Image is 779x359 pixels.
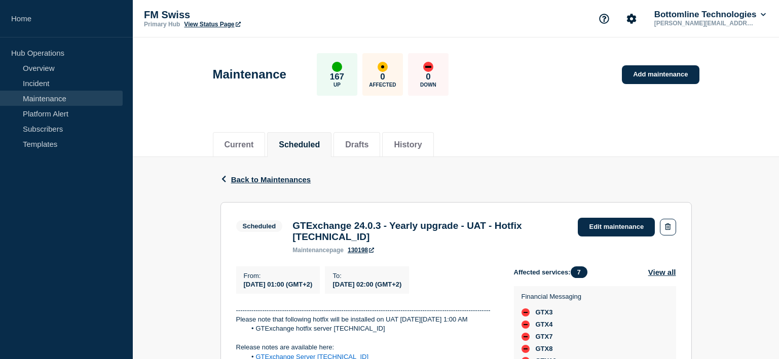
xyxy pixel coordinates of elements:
div: affected [378,62,388,72]
a: Add maintenance [622,65,699,84]
div: up [332,62,342,72]
a: Edit maintenance [578,218,655,236]
button: Current [225,140,254,149]
p: Affected [369,82,396,88]
span: [DATE] 02:00 (GMT+2) [332,281,401,288]
span: Back to Maintenances [231,175,311,184]
p: Financial Messaging [522,293,582,300]
p: 0 [380,72,385,82]
span: Scheduled [236,220,283,232]
p: From : [244,272,313,280]
button: Support [593,8,615,29]
span: [DATE] 01:00 (GMT+2) [244,281,313,288]
div: down [522,321,530,329]
li: GTExchange hotfix server [TECHNICAL_ID] [246,324,498,333]
p: Release notes are available here: [236,343,498,352]
span: GTX7 [536,333,553,341]
button: Drafts [345,140,368,149]
p: Please note that following hotfix will be installed on UAT [DATE][DATE] 1:00 AM [236,315,498,324]
p: -------------------------------------------------------------------------------------------------... [236,306,498,315]
span: GTX4 [536,321,553,329]
button: Bottomline Technologies [652,10,768,20]
span: maintenance [292,247,329,254]
a: View Status Page [184,21,240,28]
button: History [394,140,422,149]
span: GTX3 [536,308,553,316]
p: To : [332,272,401,280]
h3: GTExchange 24.0.3 - Yearly upgrade - UAT - Hotfix [TECHNICAL_ID] [292,220,568,243]
p: Down [420,82,436,88]
span: 7 [571,266,587,278]
div: down [522,308,530,316]
div: down [522,333,530,341]
div: down [522,345,530,353]
a: 130198 [348,247,374,254]
p: FM Swiss [144,9,347,21]
button: Account settings [621,8,642,29]
p: [PERSON_NAME][EMAIL_ADDRESS][DOMAIN_NAME] [652,20,758,27]
p: page [292,247,344,254]
span: GTX8 [536,345,553,353]
span: Affected services: [514,266,592,278]
div: down [423,62,433,72]
p: Primary Hub [144,21,180,28]
p: Up [333,82,341,88]
h1: Maintenance [213,67,286,82]
button: View all [648,266,676,278]
p: 0 [426,72,430,82]
p: 167 [330,72,344,82]
button: Back to Maintenances [220,175,311,184]
button: Scheduled [279,140,320,149]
